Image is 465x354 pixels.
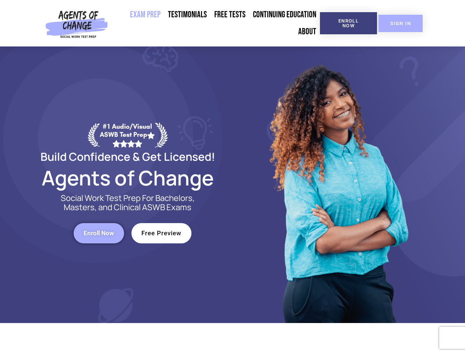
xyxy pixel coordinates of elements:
[211,6,249,23] a: Free Tests
[249,6,320,23] a: Continuing Education
[295,23,320,40] a: About
[320,12,377,34] a: Enroll Now
[141,230,182,236] span: Free Preview
[390,21,411,26] span: SIGN IN
[23,169,233,186] h2: Agents of Change
[111,6,320,40] nav: Menu
[264,46,411,323] img: Website Image 1 (1)
[332,18,365,28] span: Enroll Now
[378,15,423,32] a: SIGN IN
[100,122,155,147] div: #1 Audio/Visual ASWB Test Prep
[23,151,233,162] h2: Build Confidence & Get Licensed!
[131,223,191,243] a: Free Preview
[52,194,203,212] p: Social Work Test Prep For Bachelors, Masters, and Clinical ASWB Exams
[84,230,114,236] span: Enroll Now
[126,6,164,23] a: Exam Prep
[164,6,211,23] a: Testimonials
[74,223,124,243] a: Enroll Now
